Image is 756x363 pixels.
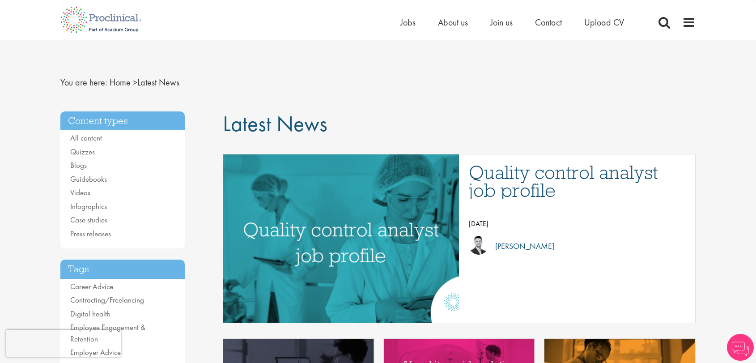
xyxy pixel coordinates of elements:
[70,133,102,143] a: All content
[110,77,131,88] a: breadcrumb link to Home
[727,334,754,361] img: Chatbot
[70,215,107,225] a: Case studies
[70,295,144,305] a: Contracting/Freelancing
[70,322,145,344] a: Employee Engagement & Retention
[490,17,513,28] a: Join us
[70,174,107,184] a: Guidebooks
[179,154,503,323] img: quality control analyst job profile
[70,147,95,157] a: Quizzes
[60,77,107,88] span: You are here:
[223,109,327,138] span: Latest News
[70,282,113,291] a: Career Advice
[469,235,488,255] img: Joshua Godden
[70,188,90,197] a: Videos
[70,201,107,211] a: Infographics
[6,330,121,357] iframe: reCAPTCHA
[584,17,624,28] a: Upload CV
[469,217,686,231] p: [DATE]
[469,235,686,257] a: Joshua Godden [PERSON_NAME]
[535,17,562,28] a: Contact
[60,260,185,279] h3: Tags
[438,17,468,28] a: About us
[223,154,459,323] a: Link to a post
[469,163,686,199] a: Quality control analyst job profile
[133,77,137,88] span: >
[110,77,179,88] span: Latest News
[488,239,554,253] p: [PERSON_NAME]
[400,17,416,28] a: Jobs
[70,309,110,319] a: Digital health
[60,111,185,131] h3: Content types
[70,229,111,239] a: Press releases
[70,160,87,170] a: Blogs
